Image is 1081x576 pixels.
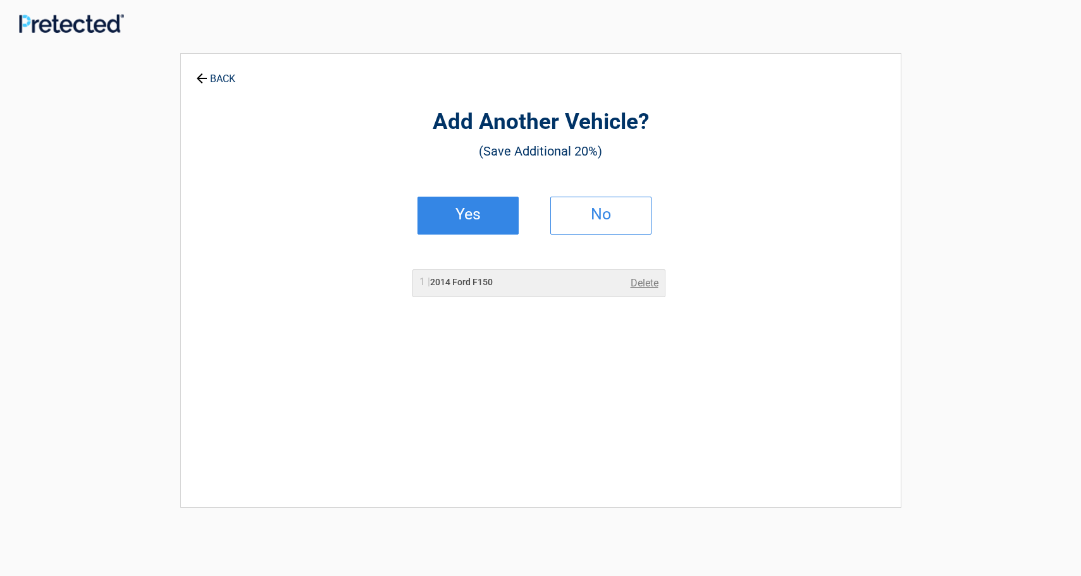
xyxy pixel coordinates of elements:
[431,210,505,219] h2: Yes
[194,62,238,84] a: BACK
[19,14,124,33] img: Main Logo
[564,210,638,219] h2: No
[631,276,658,291] a: Delete
[419,276,430,288] span: 1 |
[250,107,831,137] h2: Add Another Vehicle?
[250,140,831,162] h3: (Save Additional 20%)
[419,276,493,289] h2: 2014 Ford F150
